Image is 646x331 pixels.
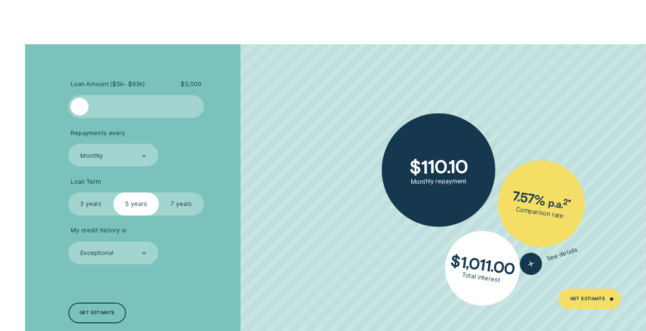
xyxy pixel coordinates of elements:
button: See details [517,239,581,278]
span: Loan Amount ( $5k - $63k ) [71,80,145,88]
a: Get Estimate [558,289,621,309]
label: 3 years [68,192,114,215]
label: 7 years [159,192,204,215]
span: My credit history is [71,227,127,234]
label: 5 years [114,192,159,215]
a: Get estimate [68,303,127,323]
div: Exceptional [80,250,114,257]
span: $ 5,000 [180,80,202,88]
span: Repayments every [71,129,125,137]
span: Loan Term [71,178,101,186]
div: Monthly [80,152,103,160]
span: See details [546,246,579,263]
